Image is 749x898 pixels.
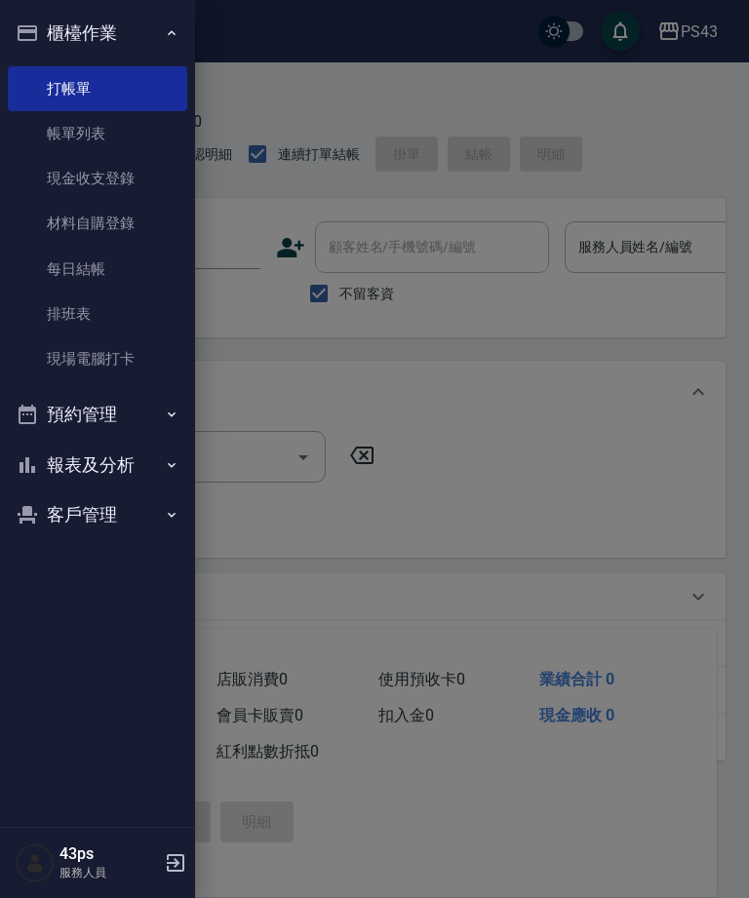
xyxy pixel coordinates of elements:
a: 帳單列表 [8,111,187,156]
button: 櫃檯作業 [8,8,187,59]
button: 報表及分析 [8,440,187,490]
button: 預約管理 [8,389,187,440]
a: 排班表 [8,292,187,336]
a: 每日結帳 [8,247,187,292]
a: 現金收支登錄 [8,156,187,201]
a: 打帳單 [8,66,187,111]
img: Person [16,843,55,882]
p: 服務人員 [59,864,159,881]
button: 客戶管理 [8,489,187,540]
a: 現場電腦打卡 [8,336,187,381]
h5: 43ps [59,844,159,864]
a: 材料自購登錄 [8,201,187,246]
